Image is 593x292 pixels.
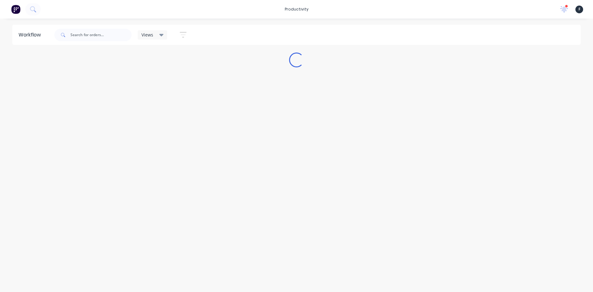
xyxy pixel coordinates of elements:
div: productivity [282,5,312,14]
input: Search for orders... [70,29,132,41]
span: F [578,6,580,12]
img: Factory [11,5,20,14]
span: Views [141,32,153,38]
div: Workflow [19,31,44,39]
